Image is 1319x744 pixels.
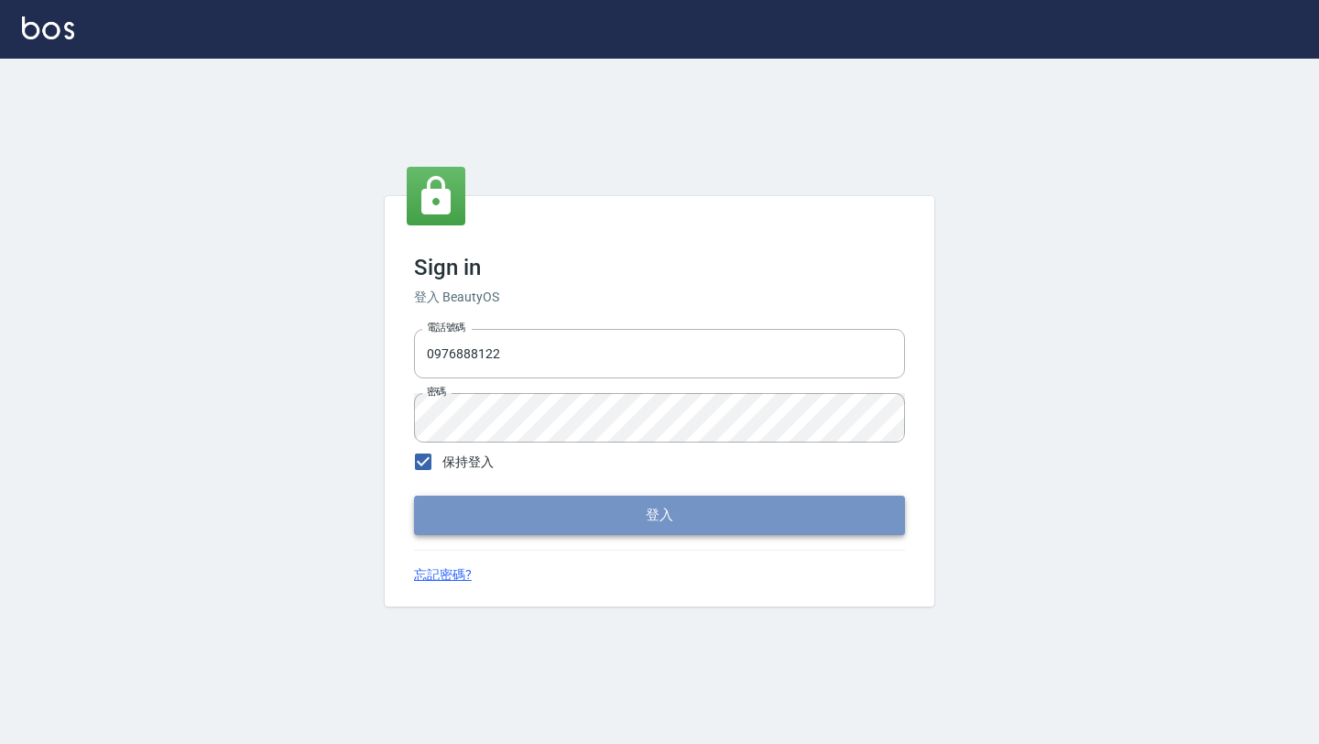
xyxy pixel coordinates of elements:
button: 登入 [414,496,905,534]
h3: Sign in [414,255,905,280]
img: Logo [22,16,74,39]
a: 忘記密碼? [414,565,472,585]
label: 密碼 [427,385,446,399]
label: 電話號碼 [427,321,465,334]
span: 保持登入 [442,453,494,472]
h6: 登入 BeautyOS [414,288,905,307]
